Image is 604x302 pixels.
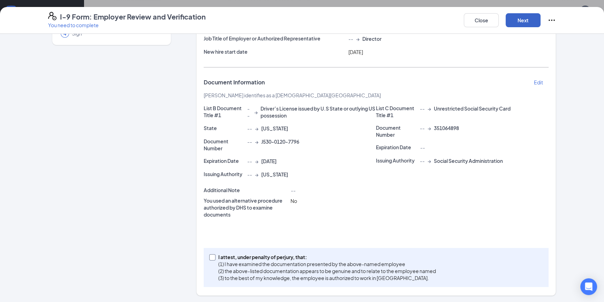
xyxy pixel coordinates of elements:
span: → [254,108,258,115]
span: -- [420,157,425,164]
span: -- [348,35,353,42]
p: Document Number [376,124,417,138]
button: Close [464,13,499,27]
span: -- [420,144,425,151]
div: Open Intercom Messenger [580,278,597,295]
span: → [255,171,258,178]
p: I attest, under penalty of perjury, that: [218,254,436,261]
p: List B Document Title #1 [204,105,245,119]
p: Edit [534,79,543,86]
span: J530-0120-7796 [261,138,299,145]
svg: FormI9EVerifyIcon [48,12,56,20]
span: → [428,105,431,112]
p: Expiration Date [376,144,417,151]
span: -- [247,105,251,119]
span: [US_STATE] [261,171,288,178]
span: No [290,198,297,204]
span: → [356,35,360,42]
span: [DATE] [261,158,277,165]
p: Additional Note [204,187,288,194]
span: [DATE] [348,49,363,55]
h4: I-9 Form: Employer Review and Verification [60,12,206,22]
p: List C Document Title #1 [376,105,417,119]
p: (2) the above-listed documentation appears to be genuine and to relate to the employee named [218,267,436,274]
p: You need to complete [48,22,206,29]
span: → [255,158,258,165]
span: Document Information [204,79,265,86]
svg: Ellipses [548,16,556,24]
span: -- [420,124,425,131]
p: You used an alternative procedure authorized by DHS to examine documents [204,197,288,218]
span: -- [247,171,252,178]
span: → [255,138,258,145]
span: Social Security Administration [434,157,503,164]
span: → [428,124,431,131]
p: (1) I have examined the documentation presented by the above-named employee [218,261,436,267]
span: -- [247,158,252,165]
span: Driver’s License issued by U.S State or outlying US possession [261,105,376,119]
span: Unrestricted Social Security Card [434,105,511,112]
span: -- [420,105,425,112]
p: Job Title of Employer or Authorized Representative [204,35,346,42]
span: [PERSON_NAME] identifies as a [DEMOGRAPHIC_DATA][GEOGRAPHIC_DATA] [204,92,381,98]
span: → [255,125,258,132]
p: Expiration Date [204,157,245,164]
p: Issuing Authority [376,157,417,164]
span: [US_STATE] [261,125,288,132]
span: -- [247,125,252,132]
p: State [204,124,245,131]
p: Document Number [204,138,245,152]
p: Issuing Authority [204,171,245,178]
span: -- [290,187,295,194]
span: Director [362,35,382,42]
span: 351064898 [434,124,459,131]
p: New hire start date [204,48,346,55]
span: → [428,157,431,164]
button: Next [506,13,541,27]
p: (3) to the best of my knowledge, the employee is authorized to work in [GEOGRAPHIC_DATA]. [218,274,436,281]
span: -- [247,138,252,145]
